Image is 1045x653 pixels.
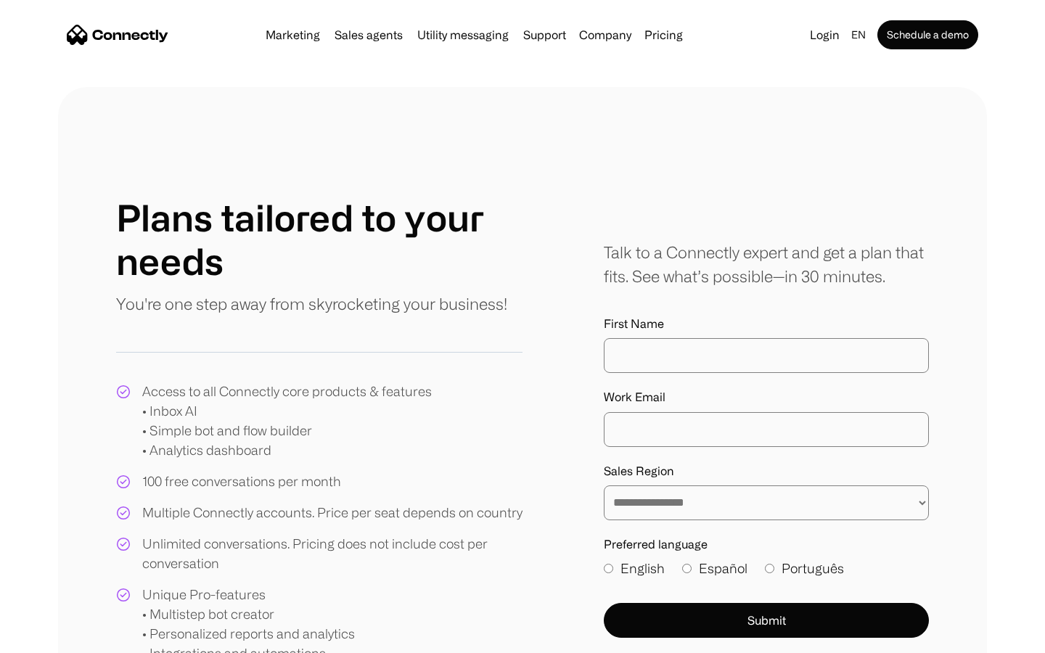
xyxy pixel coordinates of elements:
label: Português [765,559,844,578]
ul: Language list [29,628,87,648]
label: English [604,559,665,578]
input: Español [682,564,692,573]
label: Sales Region [604,464,929,478]
div: Access to all Connectly core products & features • Inbox AI • Simple bot and flow builder • Analy... [142,382,432,460]
p: You're one step away from skyrocketing your business! [116,292,507,316]
div: en [851,25,866,45]
div: Multiple Connectly accounts. Price per seat depends on country [142,503,522,522]
button: Submit [604,603,929,638]
a: Utility messaging [411,29,515,41]
input: English [604,564,613,573]
div: Company [579,25,631,45]
a: Marketing [260,29,326,41]
div: 100 free conversations per month [142,472,341,491]
a: Login [804,25,845,45]
h1: Plans tailored to your needs [116,196,522,283]
aside: Language selected: English [15,626,87,648]
div: Unlimited conversations. Pricing does not include cost per conversation [142,534,522,573]
a: Pricing [639,29,689,41]
a: Sales agents [329,29,409,41]
label: Preferred language [604,538,929,551]
label: Español [682,559,747,578]
input: Português [765,564,774,573]
a: Support [517,29,572,41]
label: Work Email [604,390,929,404]
div: Talk to a Connectly expert and get a plan that fits. See what’s possible—in 30 minutes. [604,240,929,288]
label: First Name [604,317,929,331]
a: Schedule a demo [877,20,978,49]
